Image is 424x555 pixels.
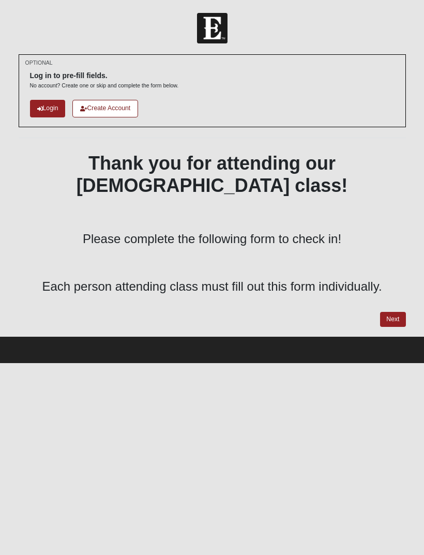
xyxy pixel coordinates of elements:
[25,59,53,67] small: OPTIONAL
[30,100,66,117] a: Login
[83,232,341,246] span: Please complete the following form to check in!
[77,153,348,196] b: Thank you for attending our [DEMOGRAPHIC_DATA] class!
[197,13,228,43] img: Church of Eleven22 Logo
[380,312,405,327] a: Next
[42,279,382,293] span: Each person attending class must fill out this form individually.
[72,100,138,117] a: Create Account
[30,82,179,89] p: No account? Create one or skip and complete the form below.
[30,71,179,80] h6: Log in to pre-fill fields.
